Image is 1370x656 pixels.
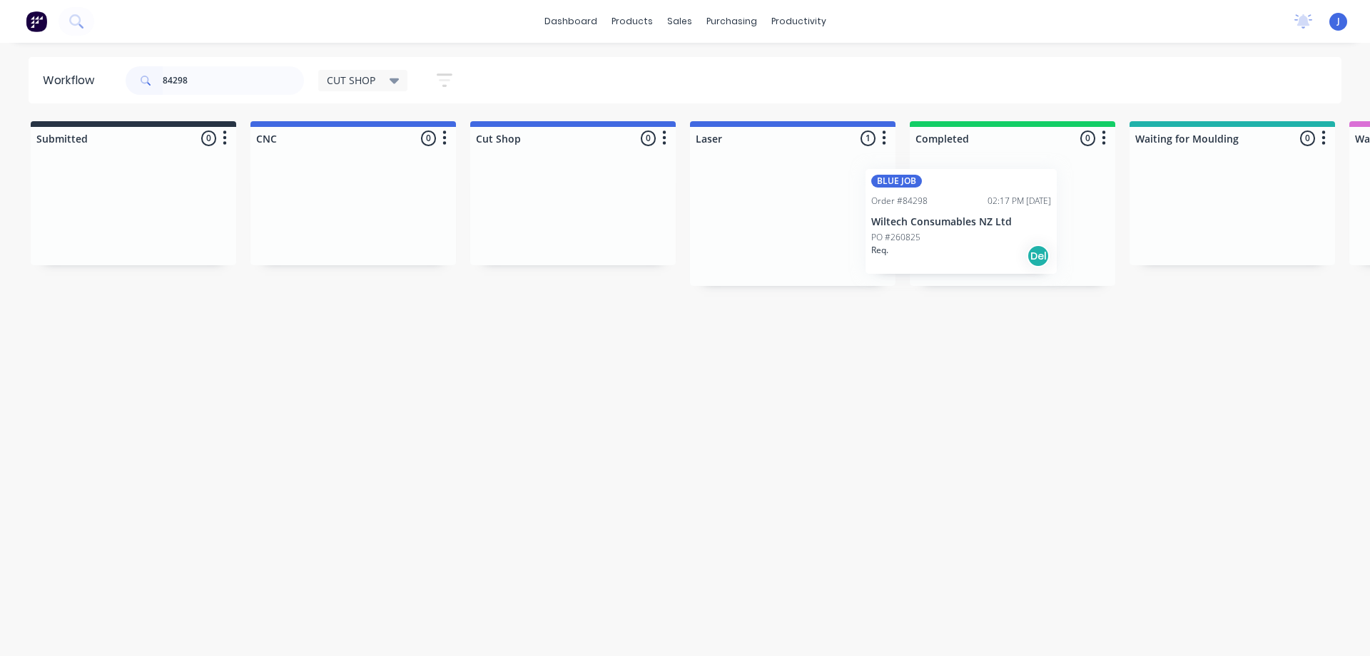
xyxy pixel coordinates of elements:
span: J [1337,15,1340,28]
div: purchasing [699,11,764,32]
a: dashboard [537,11,604,32]
div: sales [660,11,699,32]
div: Workflow [43,72,101,89]
div: productivity [764,11,833,32]
div: products [604,11,660,32]
input: Search for orders... [163,66,304,95]
span: CUT SHOP [327,73,375,88]
img: Factory [26,11,47,32]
